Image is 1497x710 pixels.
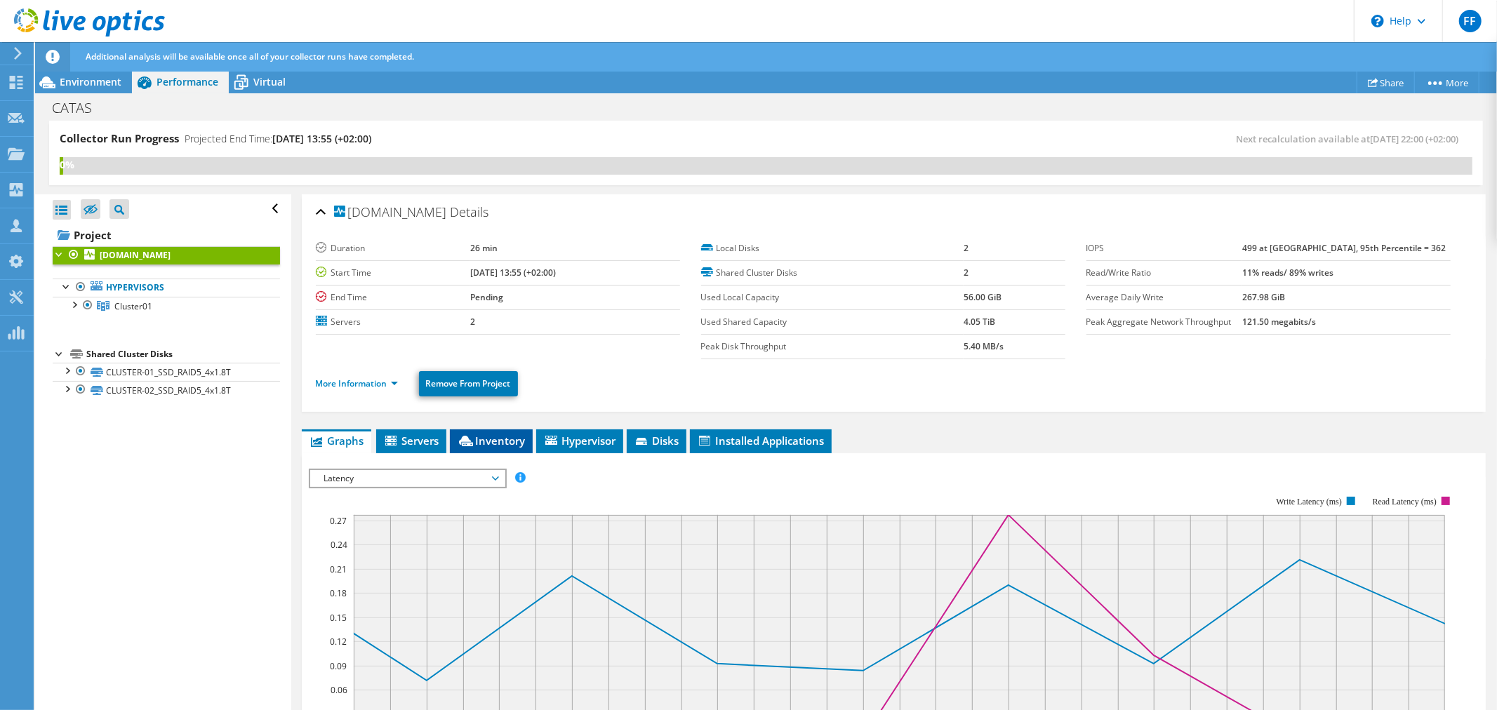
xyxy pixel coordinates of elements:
[701,315,964,329] label: Used Shared Capacity
[1086,315,1242,329] label: Peak Aggregate Network Throughput
[964,340,1004,352] b: 5.40 MB/s
[701,266,964,280] label: Shared Cluster Disks
[253,75,286,88] span: Virtual
[457,434,526,448] span: Inventory
[1086,290,1242,304] label: Average Daily Write
[53,246,280,264] a: [DOMAIN_NAME]
[1086,266,1242,280] label: Read/Write Ratio
[701,340,964,354] label: Peak Disk Throughput
[331,539,347,551] text: 0.24
[316,315,470,329] label: Servers
[331,684,347,696] text: 0.06
[383,434,439,448] span: Servers
[1242,267,1333,279] b: 11% reads/ 89% writes
[1086,241,1242,255] label: IOPS
[53,363,280,381] a: CLUSTER-01_SSD_RAID5_4x1.8T
[316,290,470,304] label: End Time
[1372,497,1436,507] text: Read Latency (ms)
[964,242,969,254] b: 2
[1236,133,1465,145] span: Next recalculation available at
[185,131,371,147] h4: Projected End Time:
[419,371,518,396] a: Remove From Project
[316,377,398,389] a: More Information
[330,636,347,648] text: 0.12
[330,660,347,672] text: 0.09
[1357,72,1415,93] a: Share
[1276,497,1341,507] text: Write Latency (ms)
[100,249,171,261] b: [DOMAIN_NAME]
[1370,133,1458,145] span: [DATE] 22:00 (+02:00)
[114,300,152,312] span: Cluster01
[330,587,347,599] text: 0.18
[309,434,364,448] span: Graphs
[316,241,470,255] label: Duration
[272,132,371,145] span: [DATE] 13:55 (+02:00)
[86,346,280,363] div: Shared Cluster Disks
[317,470,498,487] span: Latency
[53,279,280,297] a: Hypervisors
[634,434,679,448] span: Disks
[470,316,475,328] b: 2
[330,563,347,575] text: 0.21
[964,267,969,279] b: 2
[1371,15,1384,27] svg: \n
[701,290,964,304] label: Used Local Capacity
[1242,291,1285,303] b: 267.98 GiB
[53,297,280,315] a: Cluster01
[470,291,503,303] b: Pending
[53,224,280,246] a: Project
[1242,242,1446,254] b: 499 at [GEOGRAPHIC_DATA], 95th Percentile = 362
[334,206,447,220] span: [DOMAIN_NAME]
[330,612,347,624] text: 0.15
[470,242,498,254] b: 26 min
[964,291,1002,303] b: 56.00 GiB
[60,157,63,173] div: 0%
[1242,316,1316,328] b: 121.50 megabits/s
[46,100,114,116] h1: CATAS
[330,515,347,527] text: 0.27
[316,266,470,280] label: Start Time
[1414,72,1479,93] a: More
[697,434,825,448] span: Installed Applications
[701,241,964,255] label: Local Disks
[1459,10,1482,32] span: FF
[543,434,616,448] span: Hypervisor
[470,267,556,279] b: [DATE] 13:55 (+02:00)
[86,51,414,62] span: Additional analysis will be available once all of your collector runs have completed.
[964,316,995,328] b: 4.05 TiB
[157,75,218,88] span: Performance
[60,75,121,88] span: Environment
[451,203,489,220] span: Details
[53,381,280,399] a: CLUSTER-02_SSD_RAID5_4x1.8T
